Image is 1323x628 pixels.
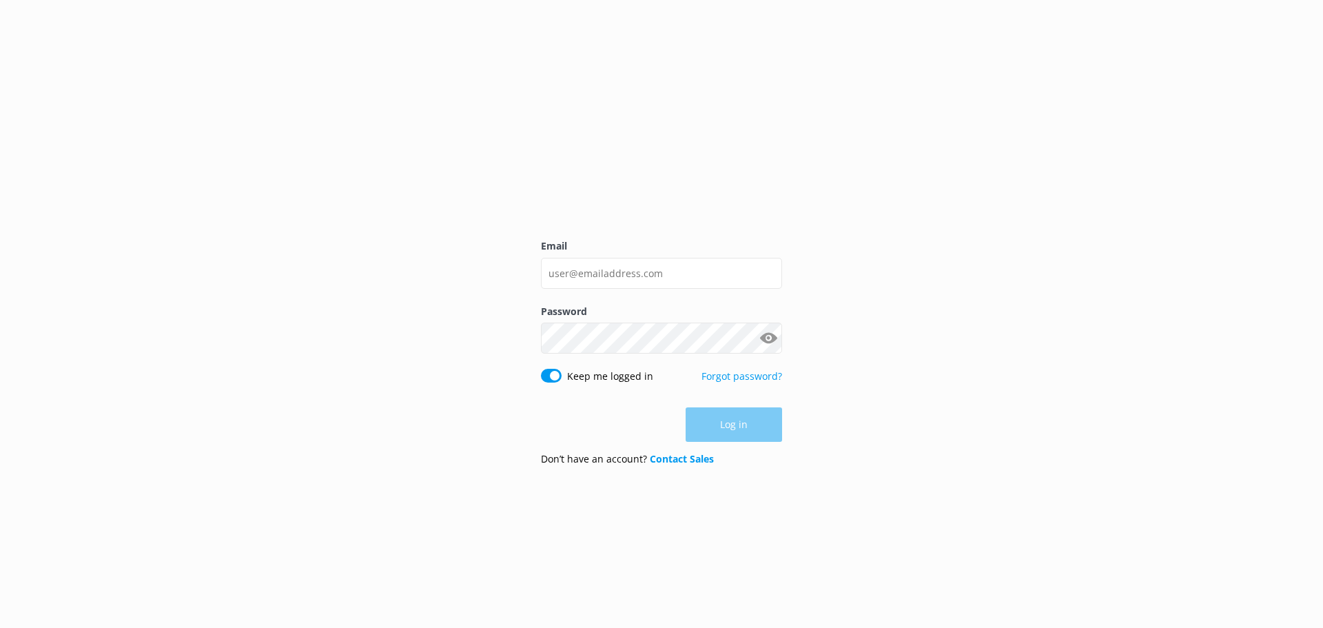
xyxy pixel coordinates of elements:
label: Email [541,239,782,254]
label: Password [541,304,782,319]
button: Show password [755,325,782,352]
a: Contact Sales [650,452,714,465]
label: Keep me logged in [567,369,653,384]
a: Forgot password? [701,369,782,383]
p: Don’t have an account? [541,452,714,467]
input: user@emailaddress.com [541,258,782,289]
